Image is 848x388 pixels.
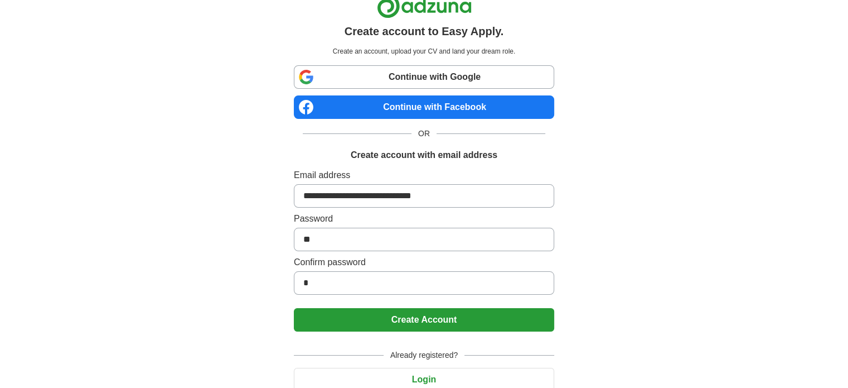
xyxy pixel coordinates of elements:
h1: Create account with email address [351,149,497,162]
a: Login [294,375,554,384]
button: Create Account [294,308,554,332]
label: Confirm password [294,256,554,269]
a: Continue with Facebook [294,95,554,119]
label: Password [294,212,554,226]
label: Email address [294,169,554,182]
span: OR [411,128,437,140]
h1: Create account to Easy Apply. [345,23,504,40]
p: Create an account, upload your CV and land your dream role. [296,46,552,56]
a: Continue with Google [294,65,554,89]
span: Already registered? [384,349,464,361]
